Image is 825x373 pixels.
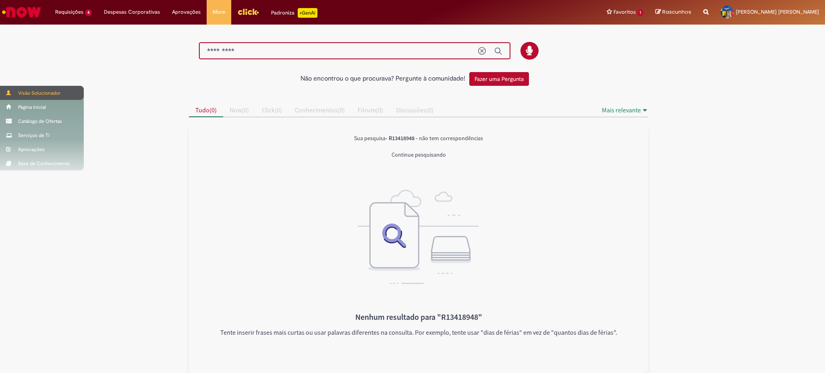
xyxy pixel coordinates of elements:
span: More [213,8,225,16]
span: Rascunhos [662,8,691,16]
p: +GenAi [298,8,317,18]
span: 1 [637,9,643,16]
img: click_logo_yellow_360x200.png [237,6,259,18]
span: Favoritos [614,8,636,16]
button: Fazer uma Pergunta [469,72,529,86]
a: Rascunhos [655,8,691,16]
span: Despesas Corporativas [104,8,160,16]
h2: Não encontrou o que procurava? Pergunte à comunidade! [301,75,465,83]
img: ServiceNow [1,4,42,20]
span: [PERSON_NAME] [PERSON_NAME] [736,8,819,15]
span: 4 [85,9,92,16]
span: Aprovações [172,8,201,16]
div: All [189,125,648,373]
span: Requisições [55,8,83,16]
div: Padroniza [271,8,317,18]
